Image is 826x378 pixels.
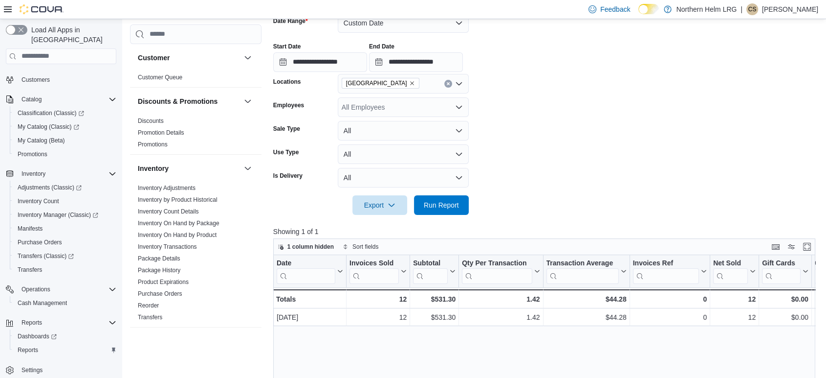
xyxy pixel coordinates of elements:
[14,223,116,235] span: Manifests
[14,182,86,193] a: Adjustments (Classic)
[138,208,199,215] a: Inventory Count Details
[14,264,46,276] a: Transfers
[444,80,452,88] button: Clear input
[14,236,116,248] span: Purchase Orders
[462,293,540,305] div: 1.42
[138,164,169,173] h3: Inventory
[713,311,756,323] div: 12
[273,227,821,236] p: Showing 1 of 1
[748,3,757,15] span: CS
[770,241,782,253] button: Keyboard shortcuts
[22,366,43,374] span: Settings
[713,293,756,305] div: 12
[14,297,71,309] a: Cash Management
[277,259,343,283] button: Date
[413,293,456,305] div: $531.30
[130,71,261,87] div: Customer
[277,311,343,323] div: [DATE]
[762,259,808,283] button: Gift Cards
[130,115,261,154] div: Discounts & Promotions
[14,331,116,342] span: Dashboards
[18,94,45,105] button: Catalog
[2,93,120,106] button: Catalog
[14,121,116,133] span: My Catalog (Classic)
[277,259,335,268] div: Date
[273,172,303,180] label: Is Delivery
[746,3,758,15] div: Catherine Steele
[632,293,706,305] div: 0
[138,129,184,137] span: Promotion Details
[349,293,407,305] div: 12
[10,134,120,147] button: My Catalog (Beta)
[349,311,407,323] div: 12
[413,259,448,268] div: Subtotal
[138,185,196,191] a: Inventory Adjustments
[546,259,626,283] button: Transaction Average
[14,121,83,133] a: My Catalog (Classic)
[274,241,338,253] button: 1 column hidden
[22,76,50,84] span: Customers
[273,101,304,109] label: Employees
[18,137,65,144] span: My Catalog (Beta)
[14,297,116,309] span: Cash Management
[138,96,217,106] h3: Discounts & Promotions
[349,259,407,283] button: Invoices Sold
[424,200,459,210] span: Run Report
[273,43,301,50] label: Start Date
[14,182,116,193] span: Adjustments (Classic)
[138,219,219,227] span: Inventory On Hand by Package
[138,302,159,309] a: Reorder
[20,4,64,14] img: Cova
[10,106,120,120] a: Classification (Classic)
[349,259,399,268] div: Invoices Sold
[713,259,748,283] div: Net Sold
[10,296,120,310] button: Cash Management
[338,144,469,164] button: All
[138,290,182,298] span: Purchase Orders
[138,243,197,251] span: Inventory Transactions
[10,330,120,343] a: Dashboards
[632,259,698,283] div: Invoices Ref
[18,252,74,260] span: Transfers (Classic)
[14,107,88,119] a: Classification (Classic)
[22,95,42,103] span: Catalog
[14,135,116,146] span: My Catalog (Beta)
[138,53,170,63] h3: Customer
[369,43,394,50] label: End Date
[18,225,43,233] span: Manifests
[546,311,626,323] div: $44.28
[14,148,116,160] span: Promotions
[462,259,532,268] div: Qty Per Transaction
[713,259,748,268] div: Net Sold
[339,241,382,253] button: Sort fields
[273,148,299,156] label: Use Type
[2,72,120,87] button: Customers
[14,344,116,356] span: Reports
[273,52,367,72] input: Press the down key to open a popover containing a calendar.
[14,344,42,356] a: Reports
[138,73,182,81] span: Customer Queue
[18,94,116,105] span: Catalog
[18,197,59,205] span: Inventory Count
[349,259,399,283] div: Invoices Sold
[633,311,707,323] div: 0
[14,236,66,248] a: Purchase Orders
[546,259,618,268] div: Transaction Average
[27,25,116,45] span: Load All Apps in [GEOGRAPHIC_DATA]
[358,195,401,215] span: Export
[676,3,737,15] p: Northern Helm LRG
[138,208,199,215] span: Inventory Count Details
[18,73,116,86] span: Customers
[10,147,120,161] button: Promotions
[242,163,254,174] button: Inventory
[138,231,217,239] span: Inventory On Hand by Product
[346,78,407,88] span: [GEOGRAPHIC_DATA]
[273,78,301,86] label: Locations
[10,208,120,222] a: Inventory Manager (Classic)
[10,181,120,194] a: Adjustments (Classic)
[18,332,57,340] span: Dashboards
[18,364,46,376] a: Settings
[18,150,47,158] span: Promotions
[10,236,120,249] button: Purchase Orders
[14,209,102,221] a: Inventory Manager (Classic)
